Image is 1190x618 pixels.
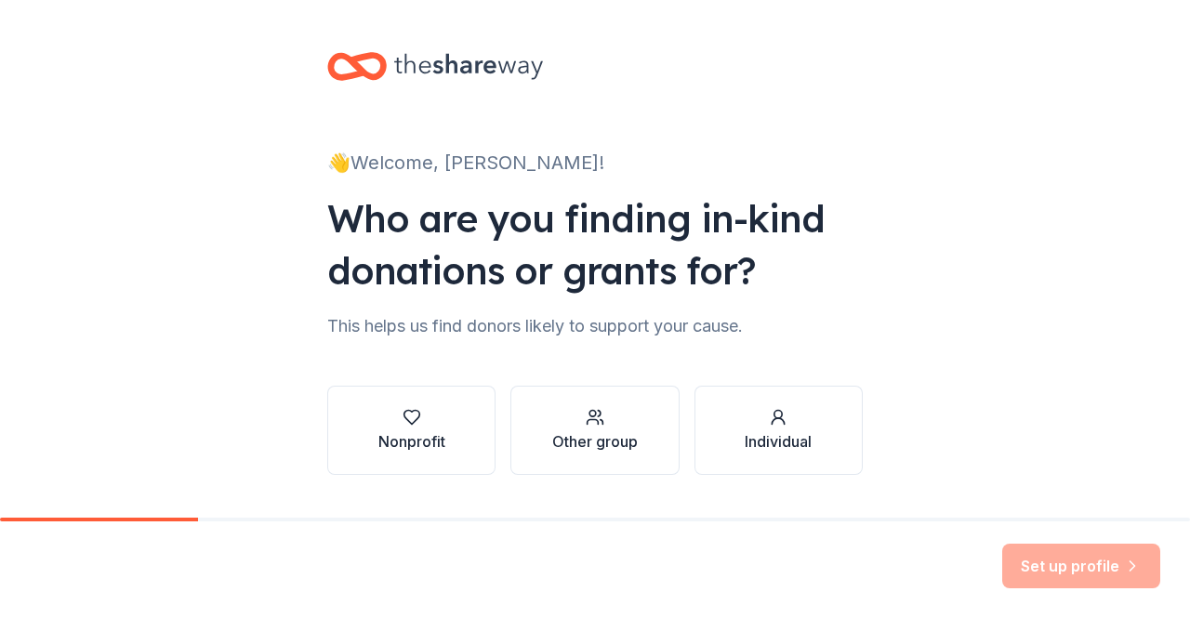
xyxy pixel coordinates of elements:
[327,311,863,341] div: This helps us find donors likely to support your cause.
[694,386,863,475] button: Individual
[327,192,863,296] div: Who are you finding in-kind donations or grants for?
[327,386,496,475] button: Nonprofit
[745,430,812,453] div: Individual
[327,148,863,178] div: 👋 Welcome, [PERSON_NAME]!
[510,386,679,475] button: Other group
[552,430,638,453] div: Other group
[378,430,445,453] div: Nonprofit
